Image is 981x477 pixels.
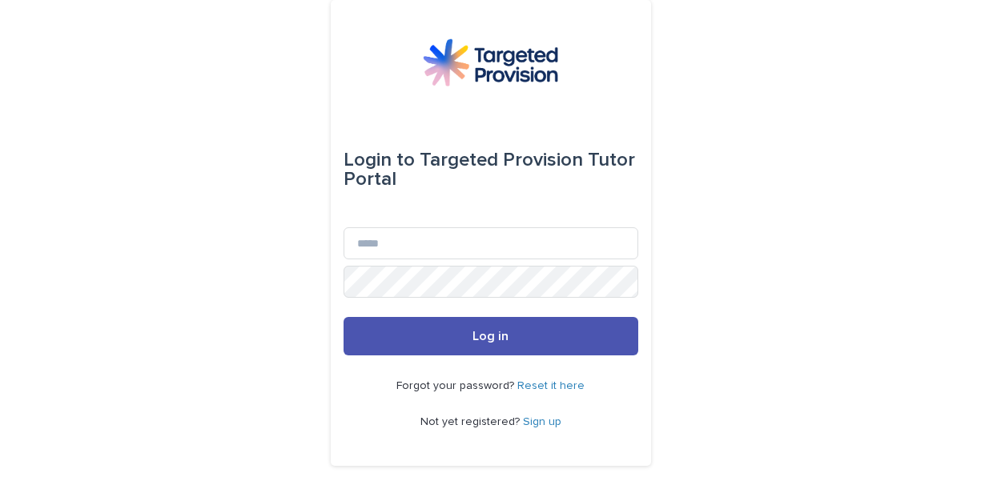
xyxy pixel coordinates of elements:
[523,416,561,427] a: Sign up
[420,416,523,427] span: Not yet registered?
[344,150,415,170] span: Login to
[344,317,638,355] button: Log in
[344,138,638,202] div: Targeted Provision Tutor Portal
[396,380,517,391] span: Forgot your password?
[472,330,509,343] span: Log in
[517,380,585,391] a: Reset it here
[423,38,557,86] img: M5nRWzHhSzIhMunXDL62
